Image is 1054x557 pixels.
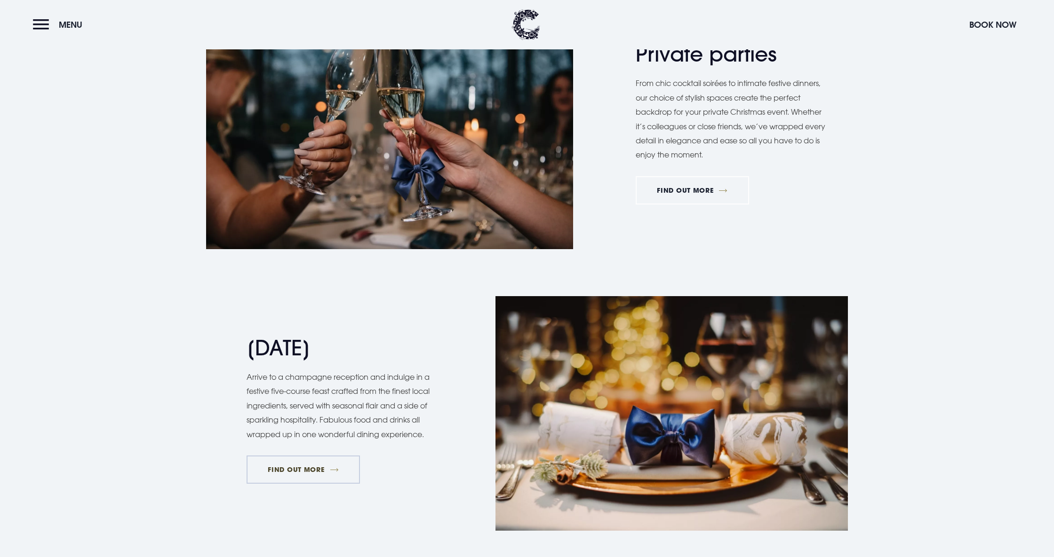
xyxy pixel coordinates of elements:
[247,455,360,484] a: FIND OUT MORE
[636,76,829,162] p: From chic cocktail soirées to intimate festive dinners, our choice of stylish spaces create the p...
[965,15,1021,35] button: Book Now
[206,5,573,249] img: Christmas Hotel in Northern Ireland
[247,336,430,361] h2: [DATE]
[247,370,439,441] p: Arrive to a champagne reception and indulge in a festive five-course feast crafted from the fines...
[495,296,848,531] img: Christmas Hotel in Northern Ireland
[636,176,749,204] a: FIND OUT MORE
[512,9,540,40] img: Clandeboye Lodge
[33,15,87,35] button: Menu
[636,42,819,67] h2: Private parties
[59,19,82,30] span: Menu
